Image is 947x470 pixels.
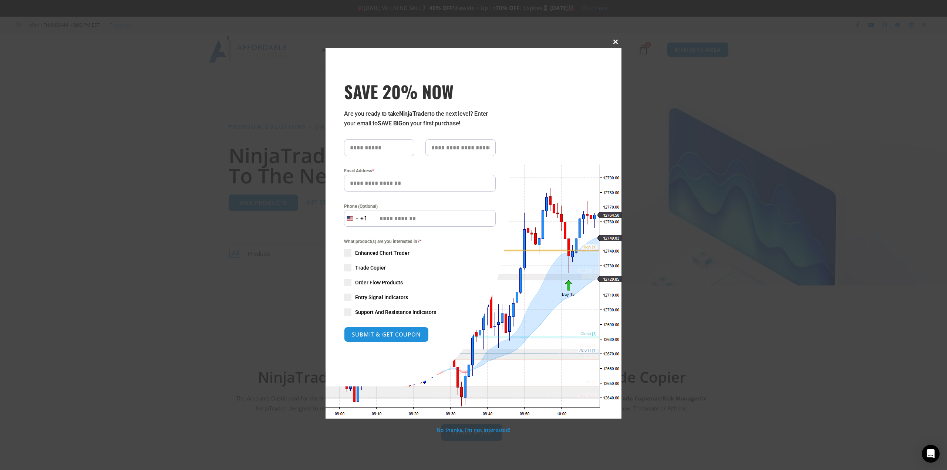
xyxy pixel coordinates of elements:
label: Order Flow Products [344,279,496,286]
span: Support And Resistance Indicators [355,308,436,316]
strong: NinjaTrader [399,110,429,117]
label: Entry Signal Indicators [344,294,496,301]
label: Trade Copier [344,264,496,271]
label: Enhanced Chart Trader [344,249,496,257]
strong: SAVE BIG [378,120,402,127]
span: Enhanced Chart Trader [355,249,410,257]
div: +1 [360,214,368,223]
span: Trade Copier [355,264,386,271]
div: Open Intercom Messenger [922,445,940,463]
button: SUBMIT & GET COUPON [344,327,429,342]
label: Email Address [344,167,496,175]
label: Phone (Optional) [344,203,496,210]
span: Order Flow Products [355,279,403,286]
a: No thanks, I’m not interested! [437,426,510,433]
label: Support And Resistance Indicators [344,308,496,316]
span: What product(s) are you interested in? [344,238,496,245]
span: Entry Signal Indicators [355,294,408,301]
p: Are you ready to take to the next level? Enter your email to on your first purchase! [344,109,496,128]
button: Selected country [344,210,368,227]
span: SAVE 20% NOW [344,81,496,102]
